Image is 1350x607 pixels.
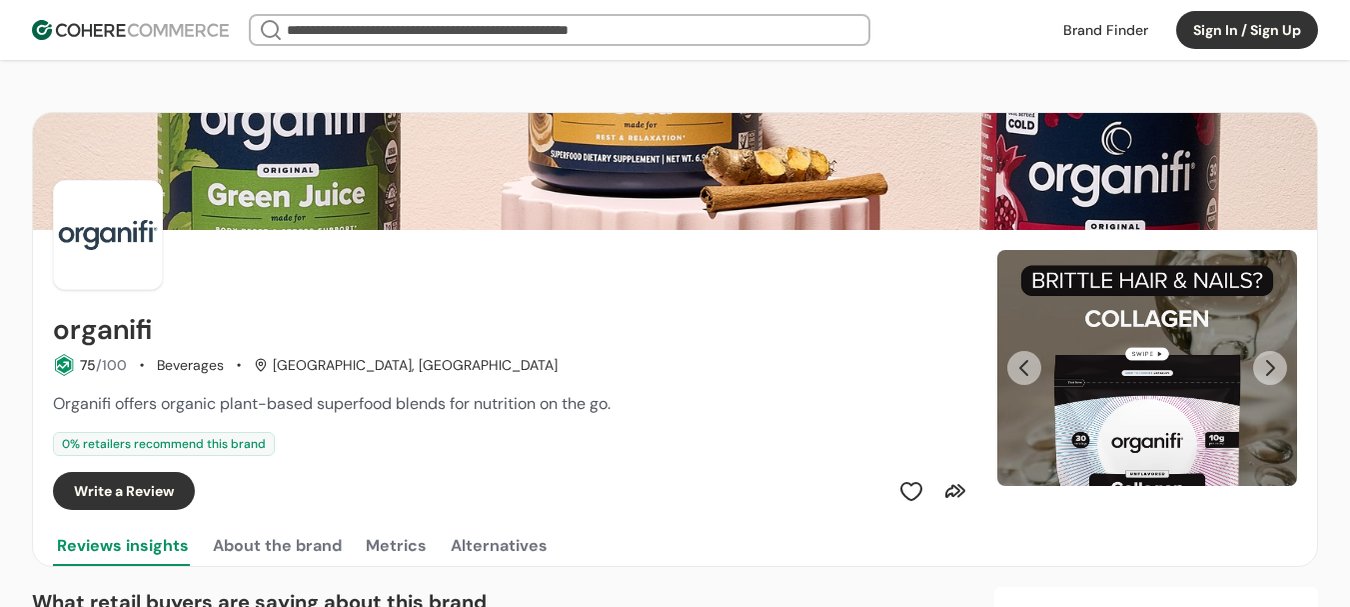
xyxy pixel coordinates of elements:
div: [GEOGRAPHIC_DATA], [GEOGRAPHIC_DATA] [254,355,558,376]
button: Metrics [362,526,431,566]
button: Write a Review [53,472,195,510]
button: Alternatives [447,526,552,566]
img: Cohere Logo [32,20,229,40]
img: Brand Photo [53,180,163,290]
button: Previous Slide [1007,351,1041,385]
div: Beverages [157,355,224,376]
span: Organifi offers organic plant-based superfood blends for nutrition on the go. [53,393,611,414]
img: Brand cover image [33,113,1317,230]
span: /100 [96,356,127,374]
button: Next Slide [1253,351,1287,385]
div: Carousel [997,250,1297,486]
button: Reviews insights [53,526,193,566]
button: About the brand [209,526,346,566]
span: 75 [80,356,96,374]
div: Slide 2 [997,250,1297,486]
div: 0 % retailers recommend this brand [53,432,275,456]
img: Slide 1 [997,250,1297,486]
button: Sign In / Sign Up [1176,11,1318,49]
h2: organifi [53,314,152,346]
